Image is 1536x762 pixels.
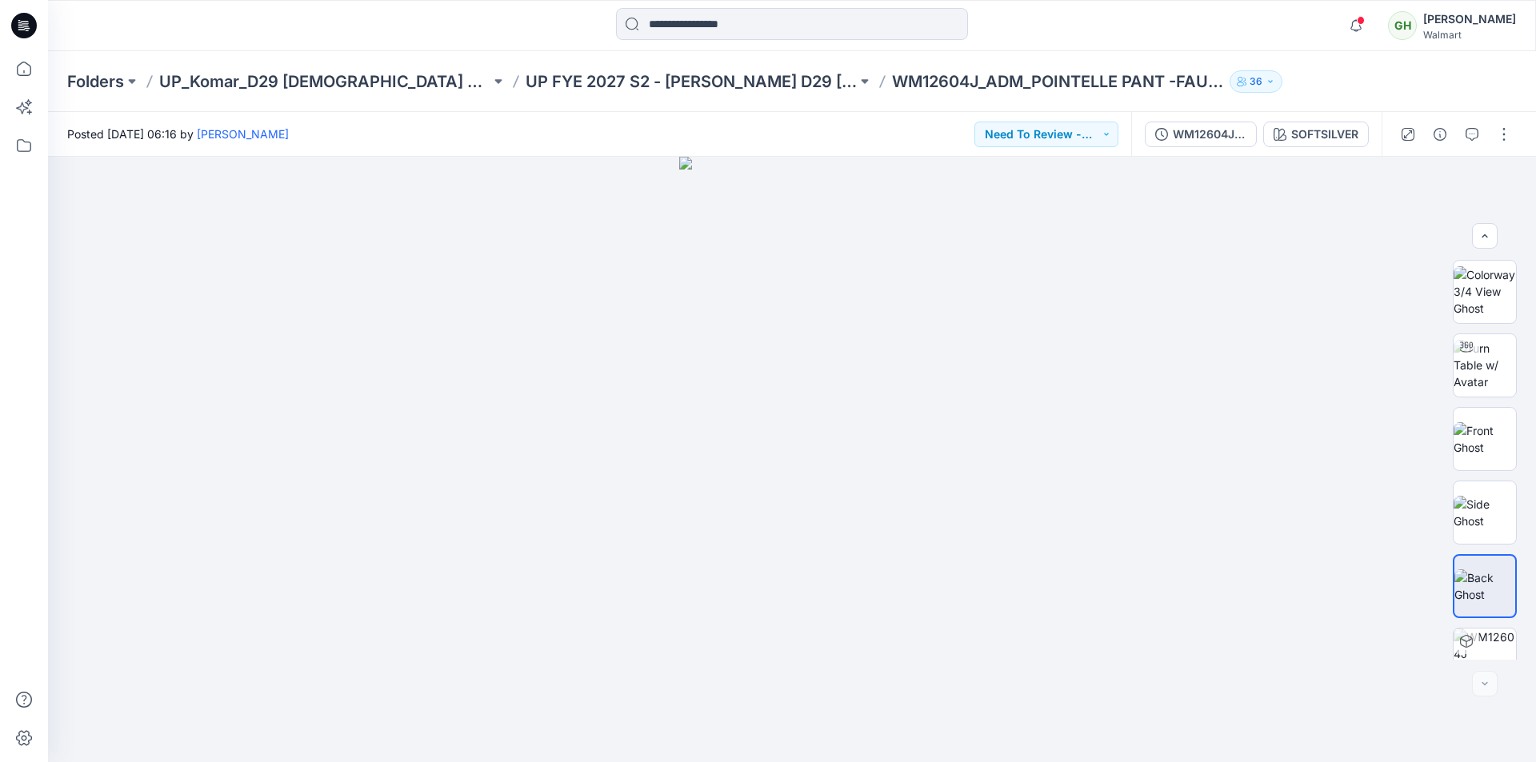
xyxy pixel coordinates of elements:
[1250,73,1262,90] p: 36
[1423,29,1516,41] div: Walmart
[1454,340,1516,390] img: Turn Table w/ Avatar
[159,70,490,93] a: UP_Komar_D29 [DEMOGRAPHIC_DATA] Sleep
[1454,628,1516,691] img: WM12604J POINTELLE PANT - FAUX FLY & BUTTONS + PICOT SOFTSILVER
[1454,569,1515,603] img: Back Ghost
[1454,422,1516,456] img: Front Ghost
[679,157,905,762] img: eyJhbGciOiJIUzI1NiIsImtpZCI6IjAiLCJzbHQiOiJzZXMiLCJ0eXAiOiJKV1QifQ.eyJkYXRhIjp7InR5cGUiOiJzdG9yYW...
[1291,126,1358,143] div: SOFTSILVER
[1145,122,1257,147] button: WM12604J POINTELLE PANT - FAUX FLY & BUTTONS + PICOT
[1263,122,1369,147] button: SOFTSILVER
[1427,122,1453,147] button: Details
[1388,11,1417,40] div: GH
[1454,496,1516,529] img: Side Ghost
[67,126,289,142] span: Posted [DATE] 06:16 by
[1230,70,1282,93] button: 36
[1173,126,1246,143] div: WM12604J POINTELLE PANT - FAUX FLY & BUTTONS + PICOT
[67,70,124,93] a: Folders
[892,70,1223,93] p: WM12604J_ADM_POINTELLE PANT -FAUX FLY & BUTTONS + PICOT
[1454,266,1516,317] img: Colorway 3/4 View Ghost
[197,127,289,141] a: [PERSON_NAME]
[526,70,857,93] a: UP FYE 2027 S2 - [PERSON_NAME] D29 [DEMOGRAPHIC_DATA] Sleepwear
[1423,10,1516,29] div: [PERSON_NAME]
